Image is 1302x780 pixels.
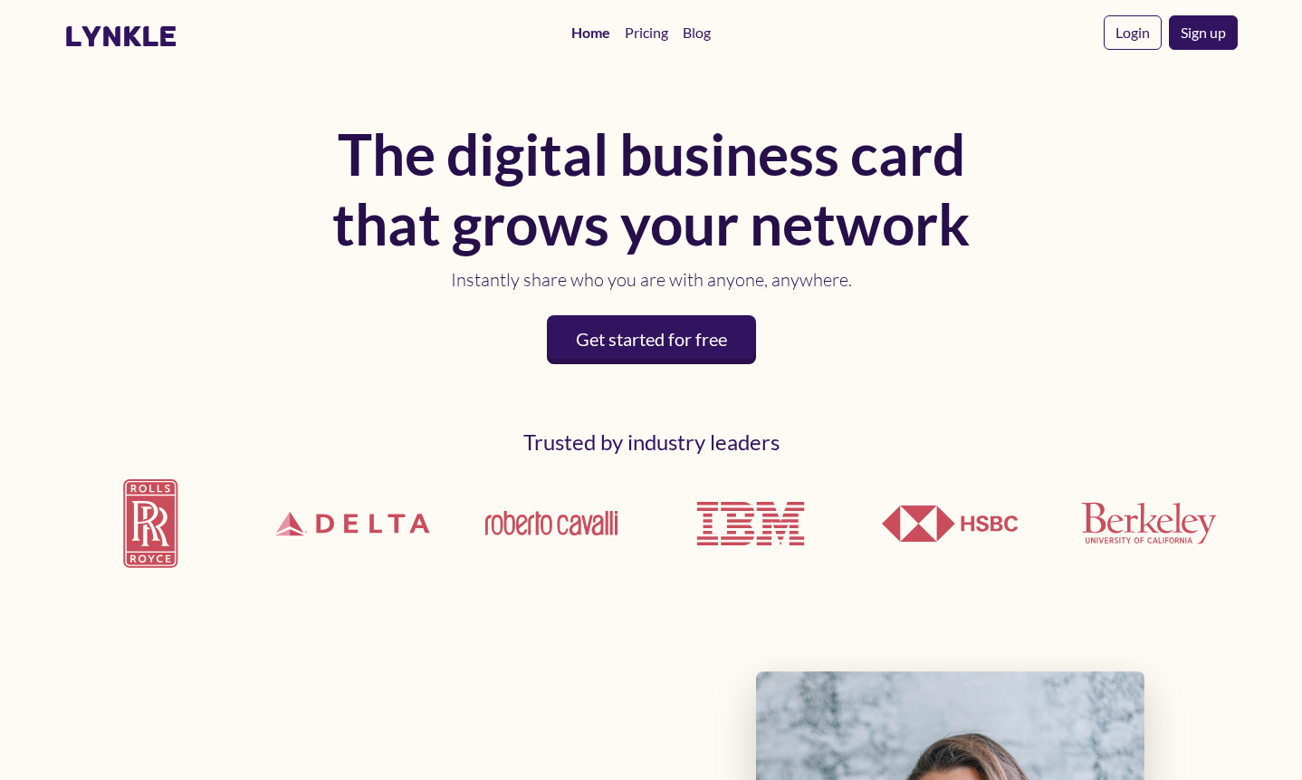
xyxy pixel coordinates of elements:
[64,464,242,583] img: Rolls Royce
[547,315,756,364] a: Get started for free
[325,120,977,259] h1: The digital business card that grows your network
[263,460,441,587] img: Delta Airlines
[1081,502,1217,544] img: UCLA Berkeley
[564,14,617,51] a: Home
[325,266,977,294] p: Instantly share who you are with anyone, anywhere.
[617,14,675,51] a: Pricing
[1104,15,1162,50] a: Login
[483,509,619,537] img: Roberto Cavalli
[882,506,1018,542] img: HSBC
[683,456,819,592] img: IBM
[675,14,718,51] a: Blog
[1169,15,1238,50] a: Sign up
[64,19,177,53] a: lynkle
[64,429,1238,456] h2: Trusted by industry leaders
